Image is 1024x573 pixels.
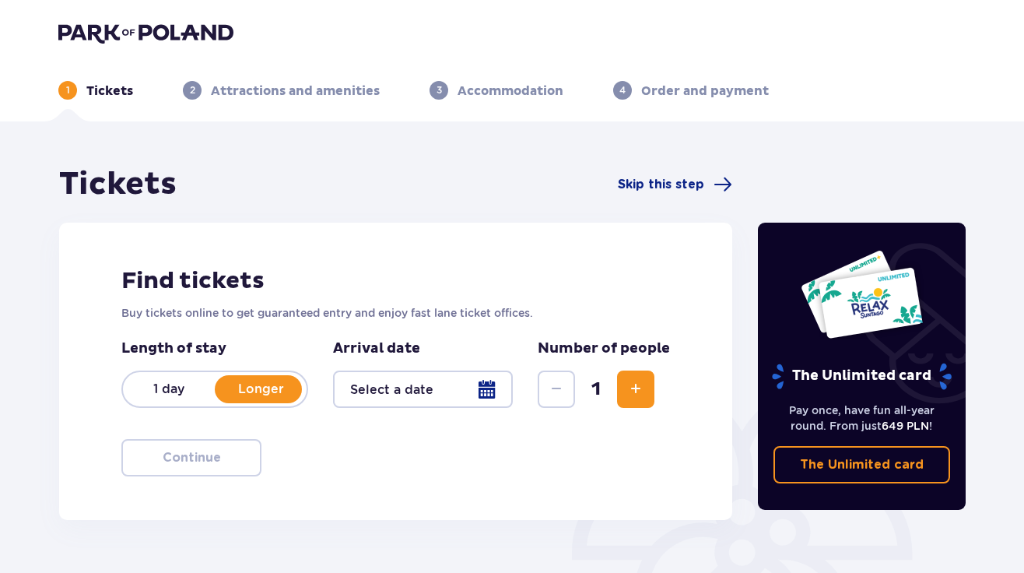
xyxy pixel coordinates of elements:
[800,456,924,473] p: The Unlimited card
[618,175,732,194] a: Skip this step
[882,420,929,432] span: 649 PLN
[770,363,953,390] p: The Unlimited card
[58,22,233,44] img: Park of Poland logo
[538,371,575,408] button: Decrease
[59,165,177,204] h1: Tickets
[618,176,704,193] span: Skip this step
[641,83,769,100] p: Order and payment
[617,371,654,408] button: Increase
[437,83,442,97] p: 3
[458,83,563,100] p: Accommodation
[211,83,380,100] p: Attractions and amenities
[578,378,614,401] span: 1
[123,381,215,398] p: 1 day
[773,403,951,434] p: Pay once, have fun all-year round. From just !
[121,266,670,296] h2: Find tickets
[538,339,670,358] p: Number of people
[163,449,221,466] p: Continue
[66,83,70,97] p: 1
[619,83,626,97] p: 4
[333,339,420,358] p: Arrival date
[773,446,951,483] a: The Unlimited card
[121,439,261,476] button: Continue
[215,381,307,398] p: Longer
[121,339,308,358] p: Length of stay
[190,83,195,97] p: 2
[121,305,670,321] p: Buy tickets online to get guaranteed entry and enjoy fast lane ticket offices.
[86,83,133,100] p: Tickets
